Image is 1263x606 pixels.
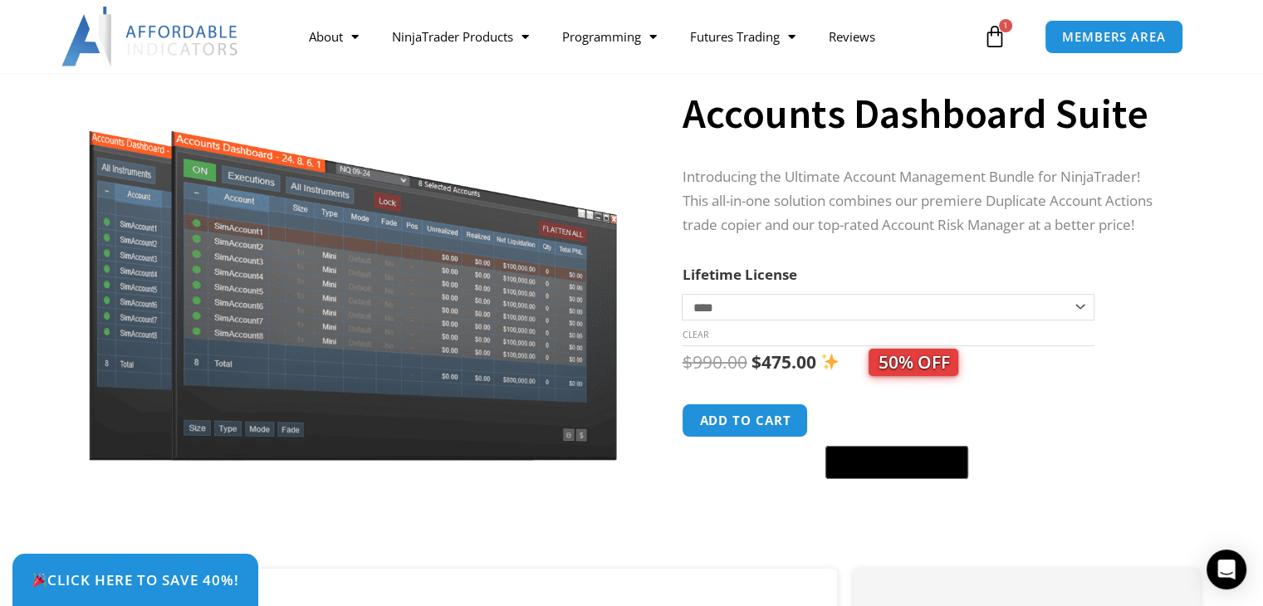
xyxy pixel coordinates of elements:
button: Add to cart [682,403,808,437]
a: Clear options [682,329,707,340]
bdi: 475.00 [751,350,815,374]
img: LogoAI | Affordable Indicators – NinjaTrader [61,7,240,66]
h1: Accounts Dashboard Suite [682,85,1167,143]
span: 50% OFF [869,349,958,376]
a: NinjaTrader Products [375,17,546,56]
span: $ [751,350,761,374]
iframe: Secure express checkout frame [822,401,972,441]
label: Lifetime License [682,265,796,284]
a: About [292,17,375,56]
span: 1 [999,19,1012,32]
a: 1 [958,12,1031,61]
img: ✨ [821,353,839,370]
span: MEMBERS AREA [1062,31,1166,43]
a: 🎉Click Here to save 40%! [12,554,258,606]
iframe: PayPal Message 1 [682,490,1167,504]
a: MEMBERS AREA [1045,20,1183,54]
bdi: 990.00 [682,350,747,374]
a: Futures Trading [673,17,812,56]
span: Click Here to save 40%! [32,573,239,587]
div: Open Intercom Messenger [1207,550,1246,589]
a: Reviews [812,17,892,56]
a: Programming [546,17,673,56]
nav: Menu [292,17,979,56]
span: $ [682,350,692,374]
img: 🎉 [32,573,47,587]
p: Introducing the Ultimate Account Management Bundle for NinjaTrader! This all-in-one solution comb... [682,165,1167,237]
button: Buy with GPay [825,446,968,479]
